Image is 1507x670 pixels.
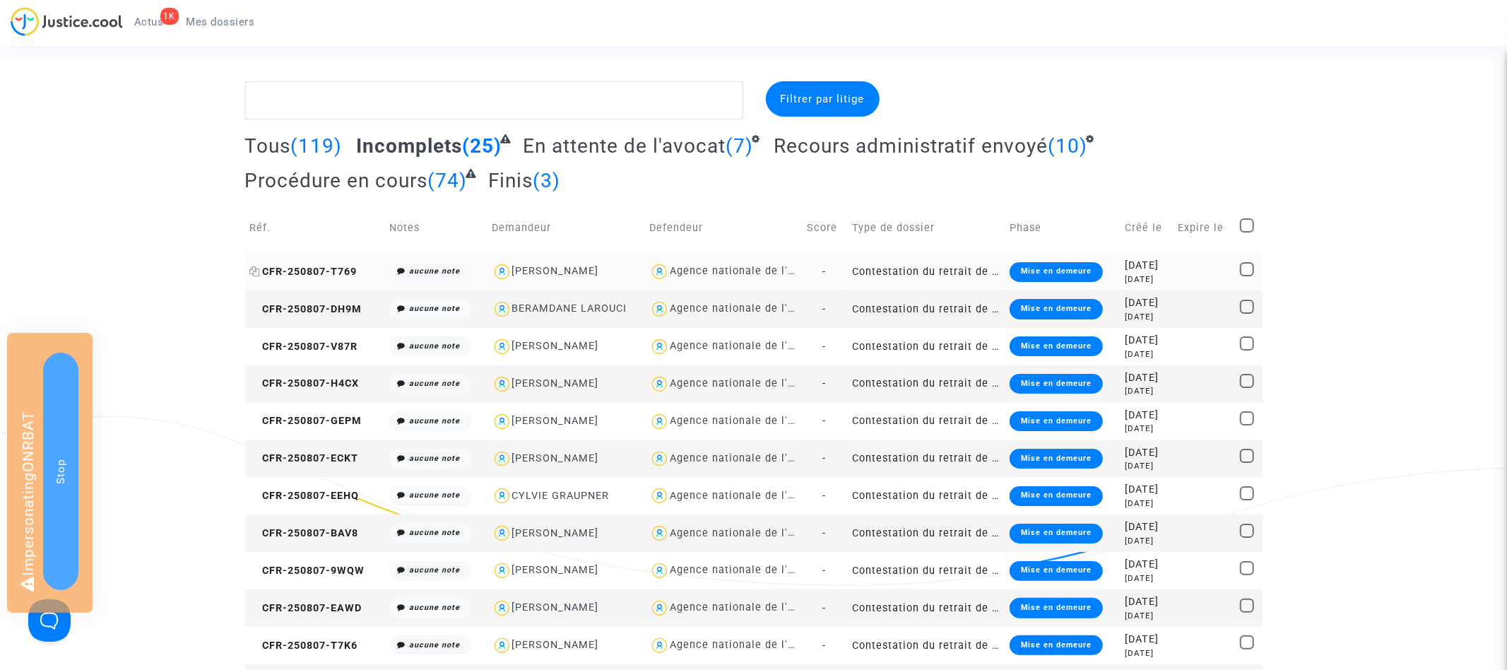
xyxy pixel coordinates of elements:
[409,528,460,537] i: aucune note
[512,452,599,464] div: [PERSON_NAME]
[409,640,460,650] i: aucune note
[250,415,362,427] span: CFR-250807-GEPM
[54,459,67,483] span: Stop
[1125,632,1169,647] div: [DATE]
[1125,408,1169,423] div: [DATE]
[1125,258,1169,274] div: [DATE]
[1125,572,1169,584] div: [DATE]
[250,602,362,614] span: CFR-250807-EAWD
[123,11,175,33] a: 1KActus
[1125,445,1169,461] div: [DATE]
[847,552,1005,589] td: Contestation du retrait de [PERSON_NAME] par l'ANAH (mandataire)
[847,515,1005,552] td: Contestation du retrait de [PERSON_NAME] par l'ANAH (mandataire)
[1010,299,1103,319] div: Mise en demeure
[1048,134,1087,158] span: (10)
[1125,295,1169,311] div: [DATE]
[492,598,512,618] img: icon-user.svg
[250,303,362,315] span: CFR-250807-DH9M
[409,603,460,612] i: aucune note
[512,564,599,576] div: [PERSON_NAME]
[1125,647,1169,659] div: [DATE]
[492,486,512,506] img: icon-user.svg
[1010,449,1103,469] div: Mise en demeure
[492,411,512,432] img: icon-user.svg
[847,203,1005,253] td: Type de dossier
[1010,524,1103,543] div: Mise en demeure
[670,415,825,427] div: Agence nationale de l'habitat
[823,452,827,464] span: -
[250,452,359,464] span: CFR-250807-ECKT
[847,403,1005,440] td: Contestation du retrait de [PERSON_NAME] par l'ANAH (mandataire)
[649,261,670,282] img: icon-user.svg
[649,336,670,357] img: icon-user.svg
[823,341,827,353] span: -
[781,93,865,105] span: Filtrer par litige
[649,560,670,581] img: icon-user.svg
[1125,557,1169,572] div: [DATE]
[512,490,610,502] div: CYLVIE GRAUPNER
[823,602,827,614] span: -
[409,304,460,313] i: aucune note
[670,490,825,502] div: Agence nationale de l'habitat
[28,599,71,642] iframe: Help Scout Beacon - Open
[250,266,357,278] span: CFR-250807-T769
[409,341,460,351] i: aucune note
[1010,411,1103,431] div: Mise en demeure
[1121,203,1174,253] td: Créé le
[823,415,827,427] span: -
[670,527,825,539] div: Agence nationale de l'habitat
[175,11,266,33] a: Mes dossiers
[487,203,644,253] td: Demandeur
[1125,482,1169,498] div: [DATE]
[649,299,670,319] img: icon-user.svg
[245,203,385,253] td: Réf.
[1125,460,1169,472] div: [DATE]
[823,303,827,315] span: -
[492,261,512,282] img: icon-user.svg
[7,333,93,613] div: Impersonating
[802,203,847,253] td: Score
[823,266,827,278] span: -
[512,601,599,613] div: [PERSON_NAME]
[649,486,670,506] img: icon-user.svg
[1125,370,1169,386] div: [DATE]
[11,7,123,36] img: jc-logo.svg
[512,302,627,315] div: BERAMDANE LAROUCI
[774,134,1048,158] span: Recours administratif envoyé
[428,169,468,192] span: (74)
[512,527,599,539] div: [PERSON_NAME]
[492,523,512,543] img: icon-user.svg
[644,203,802,253] td: Defendeur
[492,635,512,656] img: icon-user.svg
[409,266,460,276] i: aucune note
[1010,374,1103,394] div: Mise en demeure
[1010,635,1103,655] div: Mise en demeure
[384,203,487,253] td: Notes
[670,601,825,613] div: Agence nationale de l'habitat
[1125,498,1169,510] div: [DATE]
[1125,311,1169,323] div: [DATE]
[823,565,827,577] span: -
[649,635,670,656] img: icon-user.svg
[512,265,599,277] div: [PERSON_NAME]
[1010,598,1103,618] div: Mise en demeure
[823,527,827,539] span: -
[488,169,533,192] span: Finis
[649,411,670,432] img: icon-user.svg
[134,16,164,28] span: Actus
[409,379,460,388] i: aucune note
[1010,262,1103,282] div: Mise en demeure
[1125,348,1169,360] div: [DATE]
[649,598,670,618] img: icon-user.svg
[649,523,670,543] img: icon-user.svg
[250,341,358,353] span: CFR-250807-V87R
[43,353,78,590] button: Stop
[847,365,1005,403] td: Contestation du retrait de [PERSON_NAME] par l'ANAH (mandataire)
[670,265,825,277] div: Agence nationale de l'habitat
[512,639,599,651] div: [PERSON_NAME]
[823,377,827,389] span: -
[847,328,1005,365] td: Contestation du retrait de [PERSON_NAME] par l'ANAH (mandataire)
[512,340,599,352] div: [PERSON_NAME]
[250,565,365,577] span: CFR-250807-9WQW
[1125,594,1169,610] div: [DATE]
